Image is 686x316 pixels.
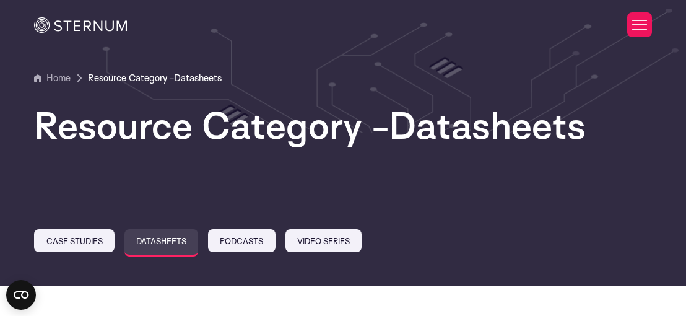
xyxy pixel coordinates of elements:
[34,229,114,252] a: Case Studies
[389,102,586,148] span: Datasheets
[124,229,198,257] a: Datasheets
[285,229,362,252] a: Video Series
[6,280,36,310] button: Open CMP widget
[174,72,222,84] span: Datasheets
[34,105,651,145] h1: Resource Category -
[34,71,71,86] a: Home
[627,12,652,37] button: Toggle Menu
[88,71,222,86] a: Resource Category -Datasheets
[208,229,275,252] a: Podcasts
